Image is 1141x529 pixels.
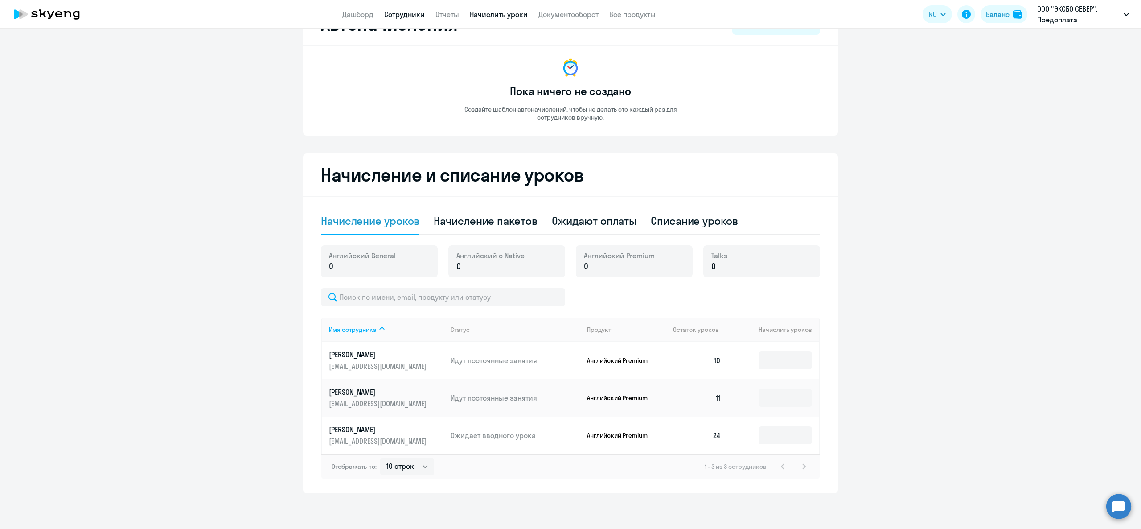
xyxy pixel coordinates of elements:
[584,251,655,260] span: Английский Premium
[384,10,425,19] a: Сотрудники
[451,355,580,365] p: Идут постоянные занятия
[332,463,377,471] span: Отображать по:
[666,379,728,417] td: 11
[321,164,820,186] h2: Начисление и списание уроков
[456,260,461,272] span: 0
[929,9,937,20] span: RU
[456,251,525,260] span: Английский с Native
[451,430,580,440] p: Ожидает вводного урока
[451,393,580,403] p: Идут постоянные занятия
[587,394,654,402] p: Английский Premium
[711,251,727,260] span: Talks
[435,10,459,19] a: Отчеты
[981,5,1027,23] button: Балансbalance
[451,326,470,334] div: Статус
[587,326,666,334] div: Продукт
[321,214,419,228] div: Начисление уроков
[728,318,819,342] th: Начислить уроков
[451,326,580,334] div: Статус
[1033,4,1133,25] button: ООО "ЭКСБО СЕВЕР", Предоплата
[470,10,528,19] a: Начислить уроки
[446,105,695,121] p: Создайте шаблон автоначислений, чтобы не делать это каждый раз для сотрудников вручную.
[329,436,429,446] p: [EMAIL_ADDRESS][DOMAIN_NAME]
[434,214,537,228] div: Начисление пакетов
[986,9,1010,20] div: Баланс
[923,5,952,23] button: RU
[329,399,429,409] p: [EMAIL_ADDRESS][DOMAIN_NAME]
[342,10,373,19] a: Дашборд
[329,326,377,334] div: Имя сотрудника
[560,57,581,79] img: no-data
[673,326,728,334] div: Остаток уроков
[1037,4,1120,25] p: ООО "ЭКСБО СЕВЕР", Предоплата
[329,260,333,272] span: 0
[329,350,429,360] p: [PERSON_NAME]
[552,214,637,228] div: Ожидают оплаты
[538,10,599,19] a: Документооборот
[1013,10,1022,19] img: balance
[651,214,738,228] div: Списание уроков
[711,260,716,272] span: 0
[584,260,588,272] span: 0
[587,326,611,334] div: Продукт
[510,84,631,98] h3: Пока ничего не создано
[329,387,429,397] p: [PERSON_NAME]
[666,417,728,454] td: 24
[673,326,719,334] span: Остаток уроков
[587,431,654,439] p: Английский Premium
[321,13,457,35] h2: Автоначисления
[329,361,429,371] p: [EMAIL_ADDRESS][DOMAIN_NAME]
[329,350,443,371] a: [PERSON_NAME][EMAIL_ADDRESS][DOMAIN_NAME]
[609,10,656,19] a: Все продукты
[321,288,565,306] input: Поиск по имени, email, продукту или статусу
[329,251,396,260] span: Английский General
[329,425,443,446] a: [PERSON_NAME][EMAIL_ADDRESS][DOMAIN_NAME]
[329,425,429,434] p: [PERSON_NAME]
[705,463,767,471] span: 1 - 3 из 3 сотрудников
[329,387,443,409] a: [PERSON_NAME][EMAIL_ADDRESS][DOMAIN_NAME]
[587,356,654,364] p: Английский Premium
[666,342,728,379] td: 10
[329,326,443,334] div: Имя сотрудника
